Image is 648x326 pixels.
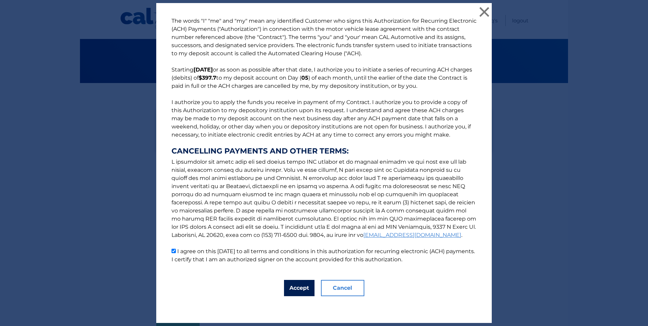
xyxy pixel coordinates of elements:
b: [DATE] [194,66,213,73]
strong: CANCELLING PAYMENTS AND OTHER TERMS: [171,147,477,155]
p: The words "I" "me" and "my" mean any identified Customer who signs this Authorization for Recurri... [165,17,483,264]
b: 05 [301,75,308,81]
button: × [478,5,491,19]
b: $397.7 [199,75,216,81]
button: Cancel [321,280,364,296]
button: Accept [284,280,315,296]
label: I agree on this [DATE] to all terms and conditions in this authorization for recurring electronic... [171,248,475,263]
a: [EMAIL_ADDRESS][DOMAIN_NAME] [363,232,461,238]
